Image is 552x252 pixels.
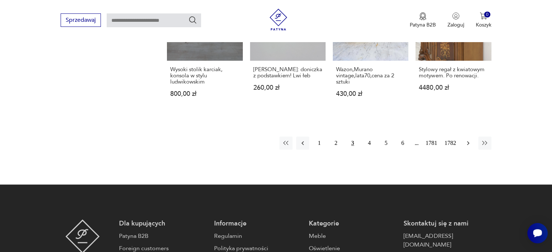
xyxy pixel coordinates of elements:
[452,12,459,20] img: Ikonka użytkownika
[476,21,491,28] p: Koszyk
[447,12,464,28] button: Zaloguj
[330,137,343,150] button: 2
[480,12,487,20] img: Ikona koszyka
[419,85,488,91] p: 4480,00 zł
[419,12,426,20] img: Ikona medalu
[484,12,490,18] div: 0
[410,12,436,28] a: Ikona medaluPatyna B2B
[309,219,396,228] p: Kategorie
[170,66,239,85] h3: Wysoki stolik karciak, konsola w stylu ludwikowskim
[396,137,409,150] button: 6
[404,219,491,228] p: Skontaktuj się z nami
[404,232,491,249] a: [EMAIL_ADDRESS][DOMAIN_NAME]
[214,232,302,240] a: Regulamin
[313,137,326,150] button: 1
[61,13,101,27] button: Sprzedawaj
[170,91,239,97] p: 800,00 zł
[253,66,322,79] h3: [PERSON_NAME]: doniczka z podstawkiem! Lwi łeb
[267,9,289,31] img: Patyna - sklep z meblami i dekoracjami vintage
[346,137,359,150] button: 3
[380,137,393,150] button: 5
[119,219,207,228] p: Dla kupujących
[527,223,548,243] iframe: Smartsupp widget button
[419,66,488,79] h3: Stylowy regał z kwiatowym motywem. Po renowacji.
[188,16,197,24] button: Szukaj
[447,21,464,28] p: Zaloguj
[119,232,207,240] a: Patyna B2B
[476,12,491,28] button: 0Koszyk
[410,21,436,28] p: Patyna B2B
[424,137,439,150] button: 1781
[443,137,458,150] button: 1782
[309,232,396,240] a: Meble
[410,12,436,28] button: Patyna B2B
[61,18,101,23] a: Sprzedawaj
[214,219,302,228] p: Informacje
[253,85,322,91] p: 260,00 zł
[336,91,405,97] p: 430,00 zł
[363,137,376,150] button: 4
[336,66,405,85] h3: Wazon,Murano vintage,lata70,cena za 2 sztuki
